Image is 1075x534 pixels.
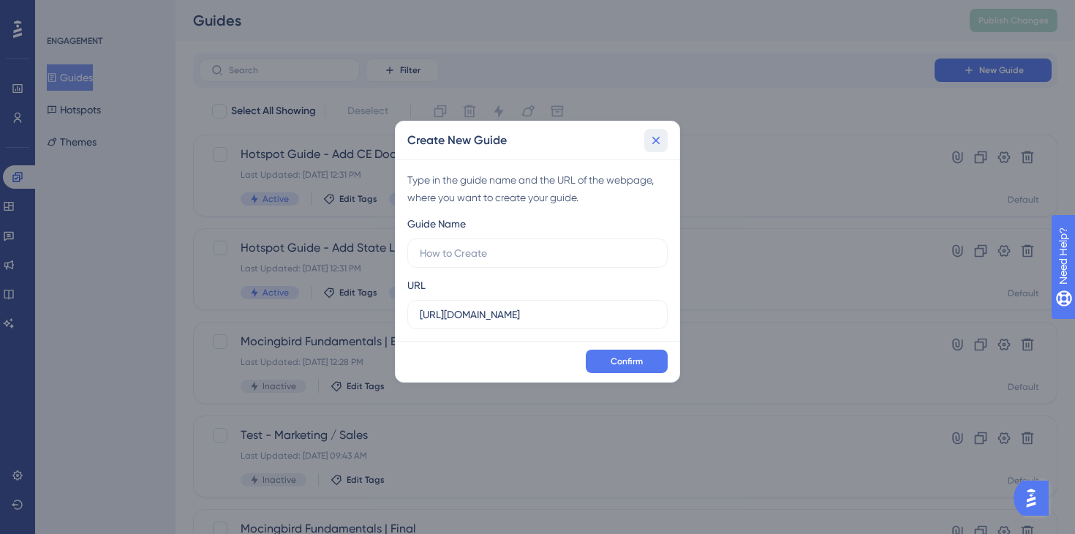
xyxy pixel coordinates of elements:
div: Type in the guide name and the URL of the webpage, where you want to create your guide. [407,171,668,206]
span: Confirm [611,356,643,367]
h2: Create New Guide [407,132,507,149]
span: Need Help? [34,4,91,21]
div: URL [407,277,426,294]
iframe: UserGuiding AI Assistant Launcher [1014,476,1057,520]
div: Guide Name [407,215,466,233]
input: https://www.example.com [420,307,655,323]
input: How to Create [420,245,655,261]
